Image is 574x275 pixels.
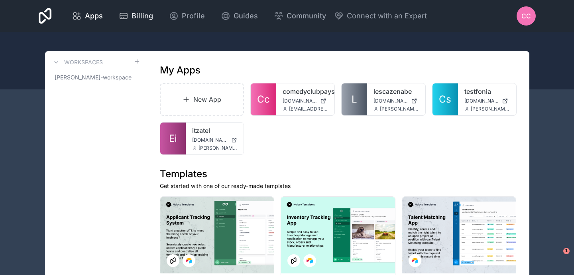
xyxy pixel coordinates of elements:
span: Cs [439,93,451,106]
a: [DOMAIN_NAME] [373,98,419,104]
a: Community [267,7,332,25]
iframe: Intercom live chat [547,248,566,267]
span: [PERSON_NAME][EMAIL_ADDRESS][PERSON_NAME][DOMAIN_NAME] [471,106,510,112]
h1: My Apps [160,64,201,77]
img: Airtable Logo [307,257,313,264]
a: Ei [160,123,186,154]
a: Workspaces [51,57,103,67]
span: [PERSON_NAME]-workspace [55,73,132,81]
a: L [342,83,367,115]
span: [EMAIL_ADDRESS][DOMAIN_NAME] [289,106,328,112]
h3: Workspaces [64,58,103,66]
a: Apps [66,7,109,25]
a: New App [160,83,244,116]
span: Billing [132,10,153,22]
span: [PERSON_NAME][EMAIL_ADDRESS][PERSON_NAME][DOMAIN_NAME] [380,106,419,112]
a: Profile [163,7,211,25]
span: Guides [234,10,258,22]
a: [PERSON_NAME]-workspace [51,70,140,85]
a: lescazenabe [373,87,419,96]
h1: Templates [160,168,517,180]
span: Cc [257,93,270,106]
a: comedyclubpaysbasque [283,87,328,96]
a: [DOMAIN_NAME] [464,98,510,104]
a: itzatel [192,126,238,135]
a: [DOMAIN_NAME] [192,137,238,143]
p: Get started with one of our ready-made templates [160,182,517,190]
a: Cs [432,83,458,115]
a: Guides [214,7,264,25]
img: Airtable Logo [412,257,418,264]
a: testfonia [464,87,510,96]
span: [DOMAIN_NAME] [192,137,228,143]
img: Airtable Logo [186,257,192,264]
span: L [352,93,357,106]
span: [DOMAIN_NAME] [464,98,499,104]
span: [DOMAIN_NAME] [373,98,408,104]
span: Community [287,10,326,22]
a: Cc [251,83,276,115]
span: 1 [563,248,570,254]
span: cc [521,11,531,21]
span: Ei [169,132,177,145]
span: Apps [85,10,103,22]
button: Connect with an Expert [334,10,427,22]
a: Billing [112,7,159,25]
span: [PERSON_NAME][EMAIL_ADDRESS][PERSON_NAME][DOMAIN_NAME] [199,145,238,151]
span: Connect with an Expert [347,10,427,22]
a: [DOMAIN_NAME] [283,98,328,104]
span: Profile [182,10,205,22]
span: [DOMAIN_NAME] [283,98,317,104]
